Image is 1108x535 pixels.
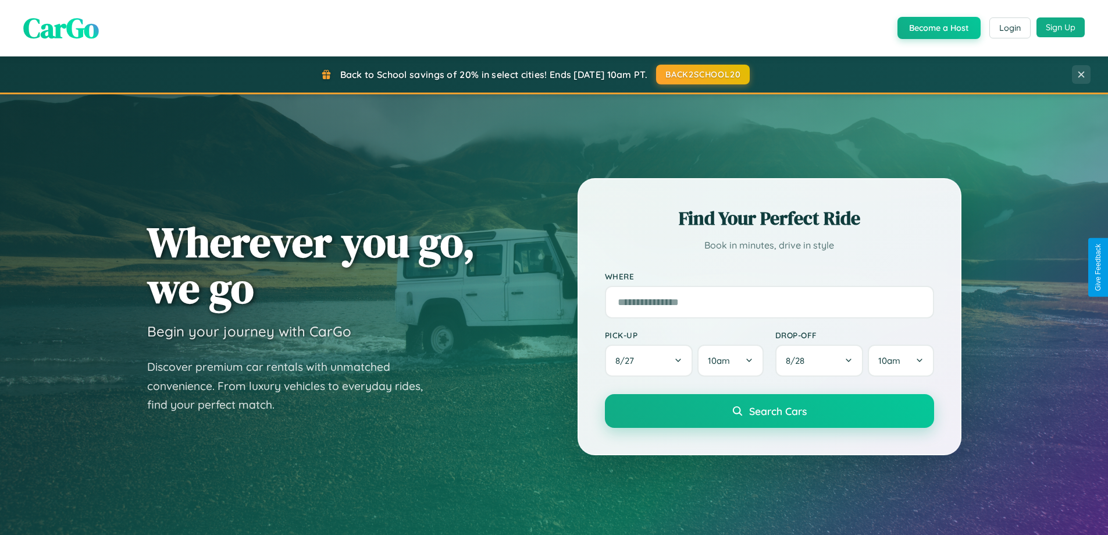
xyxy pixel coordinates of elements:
button: 10am [868,345,934,377]
button: 8/27 [605,345,693,377]
label: Where [605,271,934,281]
span: 8 / 28 [786,355,810,366]
button: Become a Host [897,17,981,39]
h3: Begin your journey with CarGo [147,323,351,340]
button: Login [989,17,1031,38]
h2: Find Your Perfect Ride [605,206,934,231]
span: CarGo [23,9,99,47]
button: Search Cars [605,394,934,428]
span: Search Cars [749,405,807,417]
label: Drop-off [775,330,934,340]
span: 8 / 27 [615,355,640,366]
button: Sign Up [1036,17,1085,37]
label: Pick-up [605,330,764,340]
button: 10am [697,345,763,377]
span: 10am [878,355,900,366]
span: 10am [708,355,730,366]
p: Discover premium car rentals with unmatched convenience. From luxury vehicles to everyday rides, ... [147,357,438,414]
span: Back to School savings of 20% in select cities! Ends [DATE] 10am PT. [340,69,647,80]
h1: Wherever you go, we go [147,219,475,311]
button: BACK2SCHOOL20 [656,65,750,84]
p: Book in minutes, drive in style [605,237,934,254]
div: Give Feedback [1094,244,1102,291]
button: 8/28 [775,345,864,377]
